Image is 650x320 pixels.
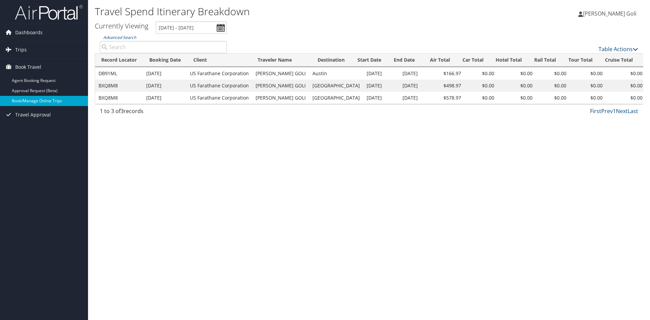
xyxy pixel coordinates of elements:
[498,92,536,104] td: $0.00
[143,80,187,92] td: [DATE]
[143,67,187,80] td: [DATE]
[95,80,143,92] td: BXQ8M8
[606,80,646,92] td: $0.00
[363,67,399,80] td: [DATE]
[498,80,536,92] td: $0.00
[187,54,252,67] th: Client: activate to sort column ascending
[601,107,613,115] a: Prev
[464,92,498,104] td: $0.00
[490,54,528,67] th: Hotel Total: activate to sort column ascending
[616,107,628,115] a: Next
[15,59,41,76] span: Book Travel
[309,80,363,92] td: [GEOGRAPHIC_DATA]
[536,67,570,80] td: $0.00
[464,80,498,92] td: $0.00
[363,80,399,92] td: [DATE]
[432,67,464,80] td: $166.97
[95,92,143,104] td: BXQ8M8
[143,54,187,67] th: Booking Date: activate to sort column ascending
[388,54,424,67] th: End Date: activate to sort column ascending
[399,67,432,80] td: [DATE]
[536,92,570,104] td: $0.00
[570,92,606,104] td: $0.00
[95,54,143,67] th: Record Locator: activate to sort column ascending
[95,4,460,19] h1: Travel Spend Itinerary Breakdown
[590,107,601,115] a: First
[613,107,616,115] a: 1
[578,3,643,24] a: [PERSON_NAME] Goli
[95,67,143,80] td: DB91ML
[187,80,252,92] td: US Farathane Corporation
[562,54,599,67] th: Tour Total: activate to sort column ascending
[311,54,351,67] th: Destination: activate to sort column ascending
[252,80,309,92] td: [PERSON_NAME] GOLI
[187,67,252,80] td: US Farathane Corporation
[606,67,646,80] td: $0.00
[252,92,309,104] td: [PERSON_NAME] GOLI
[599,45,638,53] a: Table Actions
[143,92,187,104] td: [DATE]
[252,67,309,80] td: [PERSON_NAME] GOLI
[464,67,498,80] td: $0.00
[309,67,363,80] td: Austin
[432,80,464,92] td: $498.97
[424,54,456,67] th: Air Total: activate to sort column ascending
[15,24,43,41] span: Dashboards
[628,107,638,115] a: Last
[570,80,606,92] td: $0.00
[100,107,227,119] div: 1 to 3 of records
[100,41,227,53] input: Advanced Search
[583,10,636,17] span: [PERSON_NAME] Goli
[15,106,51,123] span: Travel Approval
[121,107,124,115] span: 3
[252,54,311,67] th: Traveler Name: activate to sort column ascending
[498,67,536,80] td: $0.00
[156,21,227,34] input: [DATE] - [DATE]
[570,67,606,80] td: $0.00
[456,54,490,67] th: Car Total: activate to sort column ascending
[536,80,570,92] td: $0.00
[15,41,27,58] span: Trips
[528,54,562,67] th: Rail Total: activate to sort column ascending
[363,92,399,104] td: [DATE]
[399,92,432,104] td: [DATE]
[399,80,432,92] td: [DATE]
[95,21,148,30] h3: Currently Viewing
[309,92,363,104] td: [GEOGRAPHIC_DATA]
[187,92,252,104] td: US Farathane Corporation
[606,92,646,104] td: $0.00
[351,54,388,67] th: Start Date: activate to sort column ascending
[599,54,639,67] th: Cruise Total: activate to sort column ascending
[103,35,136,40] a: Advanced Search
[15,4,83,20] img: airportal-logo.png
[432,92,464,104] td: $578.97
